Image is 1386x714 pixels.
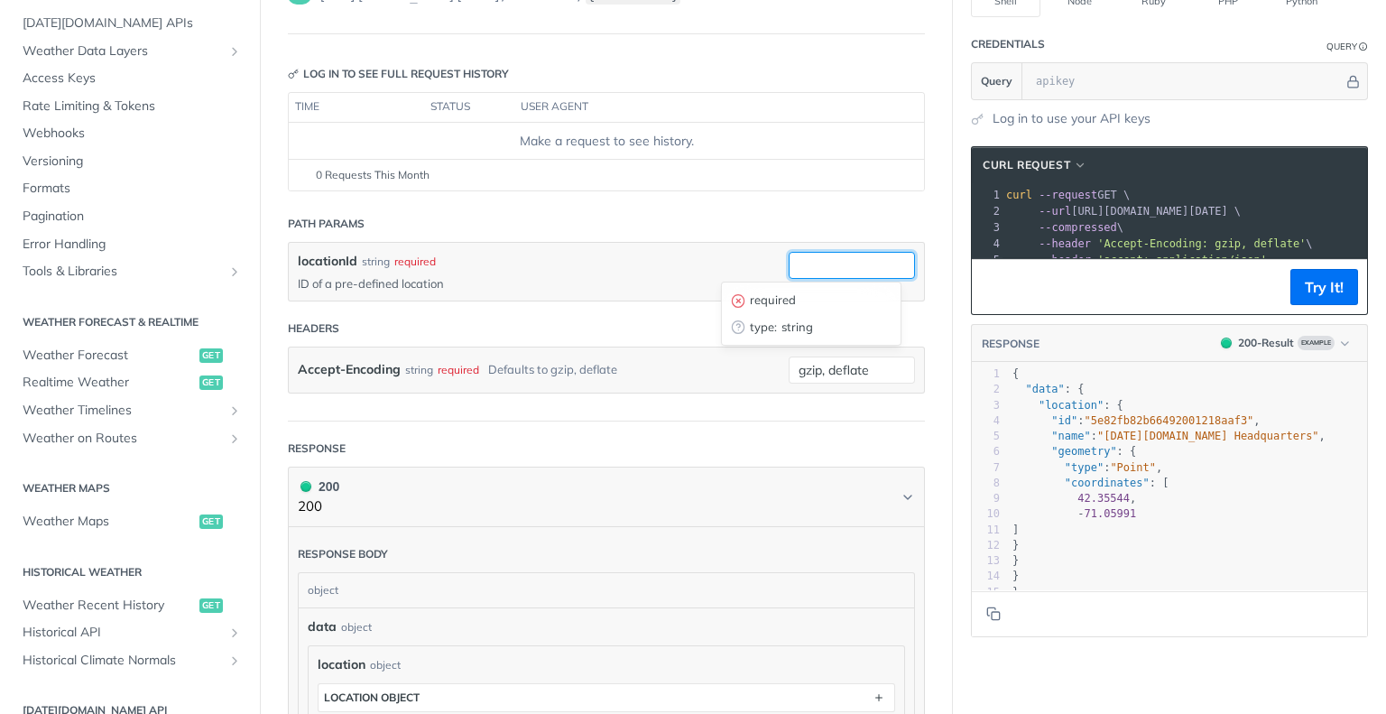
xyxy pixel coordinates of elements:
button: Query [972,63,1022,99]
span: } [1012,586,1019,598]
span: 0 Requests This Month [316,167,430,183]
div: object [341,619,372,635]
span: "id" [1051,414,1077,427]
div: object [299,573,910,607]
div: 3 [972,398,1000,413]
button: location object [319,684,894,711]
th: time [289,93,424,122]
span: Weather on Routes [23,430,223,448]
span: pending [731,320,745,334]
span: data [308,617,337,636]
span: Error Handling [23,236,242,254]
div: 5 [972,252,1003,268]
div: 10 [972,506,1000,522]
span: : [ [1012,477,1169,489]
span: Example [1298,336,1335,350]
th: user agent [514,93,888,122]
svg: Key [288,69,299,79]
span: } [1012,570,1019,582]
span: --header [1039,237,1091,250]
div: 13 [972,553,1000,569]
button: Show subpages for Weather Data Layers [227,44,242,59]
div: Make a request to see history. [296,132,917,151]
span: "Point" [1110,461,1156,474]
div: QueryInformation [1326,40,1368,53]
a: Weather Forecastget [14,342,246,369]
a: Webhooks [14,120,246,147]
a: Weather TimelinesShow subpages for Weather Timelines [14,397,246,424]
span: 200 [300,481,311,492]
span: curl [1006,189,1032,201]
div: 4 [972,413,1000,429]
div: 14 [972,569,1000,584]
span: get [199,348,223,363]
div: 1 [972,366,1000,382]
div: object [370,657,401,673]
span: Weather Timelines [23,402,223,420]
div: 6 [972,444,1000,459]
span: Weather Forecast [23,347,195,365]
div: Path Params [288,216,365,232]
div: required [394,254,436,270]
span: } [1012,554,1019,567]
div: 2 [972,203,1003,219]
span: get [199,515,223,529]
span: location [318,655,365,674]
a: Tools & LibrariesShow subpages for Tools & Libraries [14,258,246,285]
button: Copy to clipboard [981,274,1006,301]
span: Weather Recent History [23,597,195,615]
span: "type" [1065,461,1104,474]
span: Query [981,73,1012,89]
th: status [424,93,514,122]
a: Realtime Weatherget [14,369,246,396]
a: Weather Data LayersShow subpages for Weather Data Layers [14,38,246,65]
h2: Weather Maps [14,480,246,496]
span: Tools & Libraries [23,263,223,281]
a: Error Handling [14,231,246,258]
button: Show subpages for Weather on Routes [227,431,242,446]
h2: Weather Forecast & realtime [14,314,246,330]
button: cURL Request [976,156,1094,174]
button: Try It! [1290,269,1358,305]
button: RESPONSE [981,335,1040,353]
span: [DATE][DOMAIN_NAME] APIs [23,14,242,32]
span: ] [1012,524,1019,536]
span: : { [1012,445,1136,458]
div: 200 - Result [1238,335,1294,351]
div: Query [1326,40,1357,53]
span: Pagination [23,208,242,226]
span: \ [1006,237,1313,250]
span: : { [1012,383,1085,395]
div: 11 [972,523,1000,538]
span: invalid [731,293,745,308]
div: string [362,254,390,270]
div: 200 [298,477,339,496]
span: get [199,598,223,613]
span: cURL Request [983,157,1070,173]
div: 1 [972,187,1003,203]
span: } [1012,539,1019,552]
button: Show subpages for Weather Timelines [227,403,242,418]
div: 12 [972,538,1000,553]
a: Pagination [14,203,246,230]
div: Credentials [971,36,1045,52]
span: "geometry" [1051,445,1116,458]
div: 7 [972,460,1000,476]
span: Historical API [23,624,223,642]
span: --url [1039,205,1071,218]
div: Log in to see full request history [288,66,509,82]
div: Headers [288,320,339,337]
span: \ [1006,221,1123,234]
span: , [1012,492,1136,505]
label: Accept-Encoding [298,357,401,383]
span: Weather Maps [23,513,195,531]
div: Defaults to gzip, deflate [488,357,617,383]
div: Response [288,440,346,457]
span: Historical Climate Normals [23,652,223,670]
p: ID of a pre-defined location [298,275,762,292]
a: Weather Mapsget [14,508,246,535]
span: "[DATE][DOMAIN_NAME] Headquarters" [1097,430,1319,442]
input: apikey [1027,63,1344,99]
div: 5 [972,429,1000,444]
span: { [1012,367,1019,380]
